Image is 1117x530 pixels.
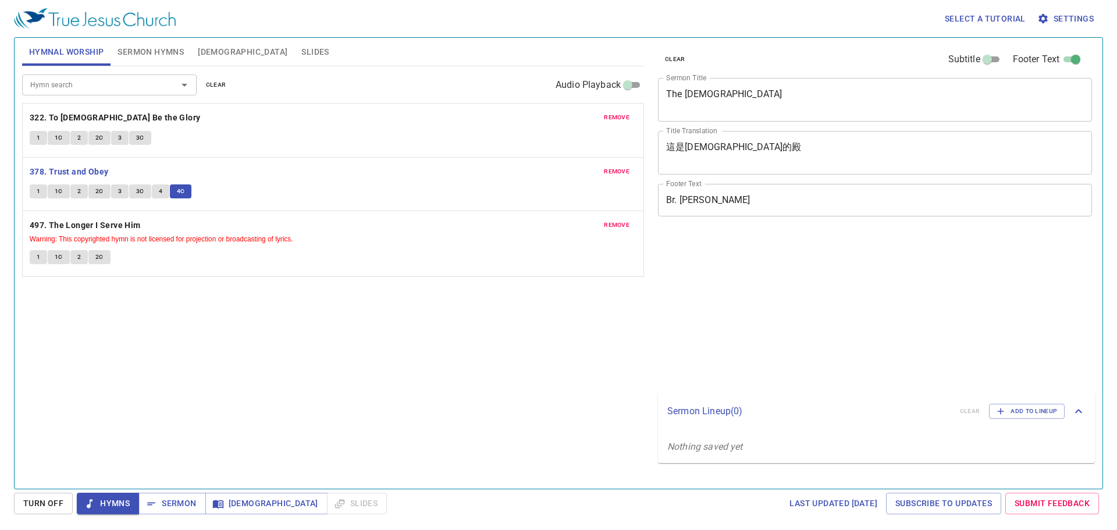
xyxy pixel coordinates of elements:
[945,12,1026,26] span: Select a tutorial
[1015,496,1090,511] span: Submit Feedback
[177,186,185,197] span: 4C
[88,131,111,145] button: 2C
[88,184,111,198] button: 2C
[95,252,104,262] span: 2C
[666,88,1084,111] textarea: The [DEMOGRAPHIC_DATA]
[14,8,176,29] img: True Jesus Church
[997,406,1057,417] span: Add to Lineup
[1013,52,1060,66] span: Footer Text
[556,78,621,92] span: Audio Playback
[48,250,70,264] button: 1C
[989,404,1065,419] button: Add to Lineup
[948,52,980,66] span: Subtitle
[95,133,104,143] span: 2C
[215,496,318,511] span: [DEMOGRAPHIC_DATA]
[30,111,202,125] button: 322. To [DEMOGRAPHIC_DATA] Be the Glory
[1040,12,1094,26] span: Settings
[48,131,70,145] button: 1C
[86,496,130,511] span: Hymns
[70,184,88,198] button: 2
[1035,8,1098,30] button: Settings
[653,229,1006,387] iframe: from-child
[129,131,151,145] button: 3C
[30,218,143,233] button: 497. The Longer I Serve Him
[77,186,81,197] span: 2
[118,186,122,197] span: 3
[70,131,88,145] button: 2
[658,52,692,66] button: clear
[30,165,109,179] b: 378. Trust and Obey
[667,404,951,418] p: Sermon Lineup ( 0 )
[665,54,685,65] span: clear
[170,184,192,198] button: 4C
[55,133,63,143] span: 1C
[148,496,196,511] span: Sermon
[77,493,139,514] button: Hymns
[136,133,144,143] span: 3C
[111,184,129,198] button: 3
[37,252,40,262] span: 1
[199,78,233,92] button: clear
[205,493,328,514] button: [DEMOGRAPHIC_DATA]
[658,392,1095,431] div: Sermon Lineup(0)clearAdd to Lineup
[895,496,992,511] span: Subscribe to Updates
[597,111,636,125] button: remove
[77,252,81,262] span: 2
[48,184,70,198] button: 1C
[1005,493,1099,514] a: Submit Feedback
[118,45,184,59] span: Sermon Hymns
[118,133,122,143] span: 3
[88,250,111,264] button: 2C
[604,220,629,230] span: remove
[666,141,1084,163] textarea: 這是[DEMOGRAPHIC_DATA]的殿
[14,493,73,514] button: Turn Off
[136,186,144,197] span: 3C
[785,493,882,514] a: Last updated [DATE]
[37,186,40,197] span: 1
[30,218,141,233] b: 497. The Longer I Serve Him
[206,80,226,90] span: clear
[129,184,151,198] button: 3C
[667,441,743,452] i: Nothing saved yet
[37,133,40,143] span: 1
[30,165,111,179] button: 378. Trust and Obey
[138,493,205,514] button: Sermon
[111,131,129,145] button: 3
[597,218,636,232] button: remove
[159,186,162,197] span: 4
[301,45,329,59] span: Slides
[30,131,47,145] button: 1
[70,250,88,264] button: 2
[55,252,63,262] span: 1C
[604,112,629,123] span: remove
[176,77,193,93] button: Open
[30,184,47,198] button: 1
[30,250,47,264] button: 1
[940,8,1030,30] button: Select a tutorial
[30,235,293,243] small: Warning: This copyrighted hymn is not licensed for projection or broadcasting of lyrics.
[30,111,201,125] b: 322. To [DEMOGRAPHIC_DATA] Be the Glory
[77,133,81,143] span: 2
[604,166,629,177] span: remove
[95,186,104,197] span: 2C
[23,496,63,511] span: Turn Off
[886,493,1001,514] a: Subscribe to Updates
[597,165,636,179] button: remove
[152,184,169,198] button: 4
[55,186,63,197] span: 1C
[29,45,104,59] span: Hymnal Worship
[198,45,287,59] span: [DEMOGRAPHIC_DATA]
[789,496,877,511] span: Last updated [DATE]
